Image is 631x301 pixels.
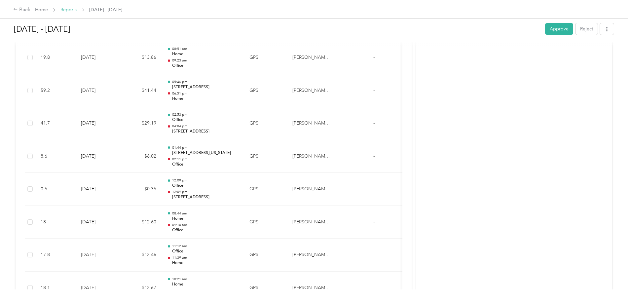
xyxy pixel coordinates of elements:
[60,7,77,13] a: Reports
[172,227,239,233] p: Office
[35,173,76,206] td: 0.5
[373,285,375,290] span: -
[172,112,239,117] p: 02:53 pm
[373,120,375,126] span: -
[122,206,162,239] td: $12.60
[575,23,598,35] button: Reject
[122,74,162,107] td: $41.44
[287,206,337,239] td: Kamali'i Foster Family Agency
[172,211,239,216] p: 08:44 am
[76,74,122,107] td: [DATE]
[244,107,287,140] td: GPS
[172,51,239,57] p: Home
[373,219,375,225] span: -
[172,282,239,287] p: Home
[172,255,239,260] p: 11:39 am
[172,223,239,227] p: 09:10 am
[172,63,239,69] p: Office
[35,140,76,173] td: 8.6
[244,173,287,206] td: GPS
[172,129,239,134] p: [STREET_ADDRESS]
[172,162,239,168] p: Office
[122,140,162,173] td: $6.02
[122,173,162,206] td: $0.35
[545,23,573,35] button: Approve
[76,239,122,272] td: [DATE]
[287,74,337,107] td: Kamali'i Foster Family Agency
[35,41,76,74] td: 19.8
[594,264,631,301] iframe: Everlance-gr Chat Button Frame
[172,157,239,162] p: 02:11 pm
[373,186,375,192] span: -
[172,194,239,200] p: [STREET_ADDRESS]
[172,124,239,129] p: 04:04 pm
[172,84,239,90] p: [STREET_ADDRESS]
[373,153,375,159] span: -
[122,107,162,140] td: $29.19
[287,173,337,206] td: Kamali'i Foster Family Agency
[172,117,239,123] p: Office
[76,173,122,206] td: [DATE]
[287,239,337,272] td: Kamali'i Foster Family Agency
[35,7,48,13] a: Home
[172,190,239,194] p: 12:09 pm
[172,183,239,189] p: Office
[244,41,287,74] td: GPS
[172,178,239,183] p: 12:09 pm
[287,140,337,173] td: Kamali'i Foster Family Agency
[172,80,239,84] p: 05:46 pm
[373,88,375,93] span: -
[76,41,122,74] td: [DATE]
[89,6,122,13] span: [DATE] - [DATE]
[373,252,375,257] span: -
[172,288,239,293] p: 10:45 am
[35,239,76,272] td: 17.8
[76,206,122,239] td: [DATE]
[373,55,375,60] span: -
[172,145,239,150] p: 01:44 pm
[244,239,287,272] td: GPS
[122,41,162,74] td: $13.86
[244,140,287,173] td: GPS
[172,47,239,51] p: 08:51 am
[35,107,76,140] td: 41.7
[122,239,162,272] td: $12.46
[172,244,239,248] p: 11:12 am
[172,277,239,282] p: 10:21 am
[76,140,122,173] td: [DATE]
[172,96,239,102] p: Home
[35,74,76,107] td: 59.2
[172,260,239,266] p: Home
[172,91,239,96] p: 06:51 pm
[172,150,239,156] p: [STREET_ADDRESS][US_STATE]
[244,206,287,239] td: GPS
[35,206,76,239] td: 18
[287,107,337,140] td: Kamali'i Foster Family Agency
[172,58,239,63] p: 09:23 am
[14,21,540,37] h1: Sep 16 - 30, 2025
[244,74,287,107] td: GPS
[287,41,337,74] td: Kamali'i Foster Family Agency
[172,216,239,222] p: Home
[172,248,239,254] p: Office
[13,6,30,14] div: Back
[76,107,122,140] td: [DATE]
